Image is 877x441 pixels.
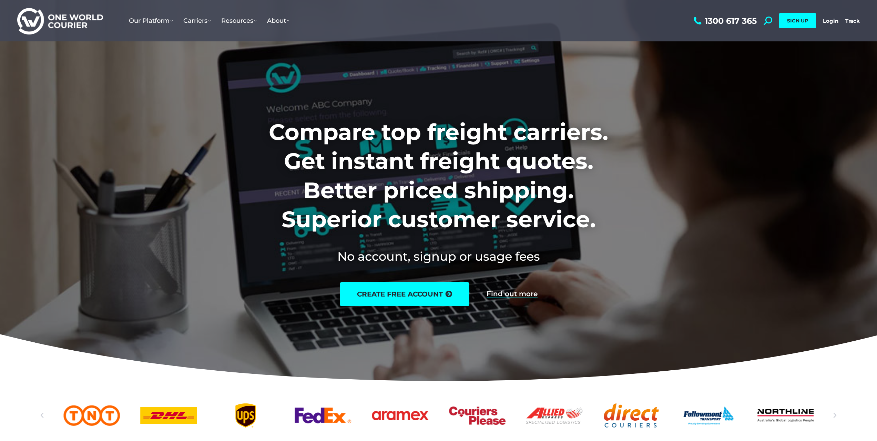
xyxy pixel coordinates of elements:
[295,403,351,428] div: 5 / 25
[680,403,737,428] a: Followmont transoirt web logo
[217,403,274,428] a: UPS logo
[526,403,582,428] div: 8 / 25
[262,10,295,31] a: About
[217,403,274,428] div: 4 / 25
[267,17,289,24] span: About
[845,18,860,24] a: Track
[221,17,257,24] span: Resources
[757,403,814,428] a: Northline logo
[63,403,814,428] div: Slides
[340,282,469,306] a: create free account
[449,403,506,428] div: 7 / 25
[603,403,660,428] div: 9 / 25
[223,248,654,265] h2: No account, signup or usage fees
[757,403,814,428] div: 11 / 25
[779,13,816,28] a: SIGN UP
[124,10,178,31] a: Our Platform
[787,18,808,24] span: SIGN UP
[178,10,216,31] a: Carriers
[295,403,351,428] a: FedEx logo
[372,403,428,428] a: Aramex_logo
[449,403,506,428] a: Couriers Please logo
[823,18,838,24] a: Login
[63,403,120,428] a: TNT logo Australian freight company
[526,403,582,428] a: Allied Express logo
[129,17,173,24] span: Our Platform
[141,403,197,428] a: DHl logo
[63,403,120,428] div: 2 / 25
[183,17,211,24] span: Carriers
[216,10,262,31] a: Resources
[692,17,757,25] a: 1300 617 365
[17,7,103,35] img: One World Courier
[372,403,428,428] div: 6 / 25
[141,403,197,428] div: 3 / 25
[223,118,654,234] h1: Compare top freight carriers. Get instant freight quotes. Better priced shipping. Superior custom...
[487,290,538,298] a: Find out more
[680,403,737,428] div: 10 / 25
[603,403,660,428] a: Direct Couriers logo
